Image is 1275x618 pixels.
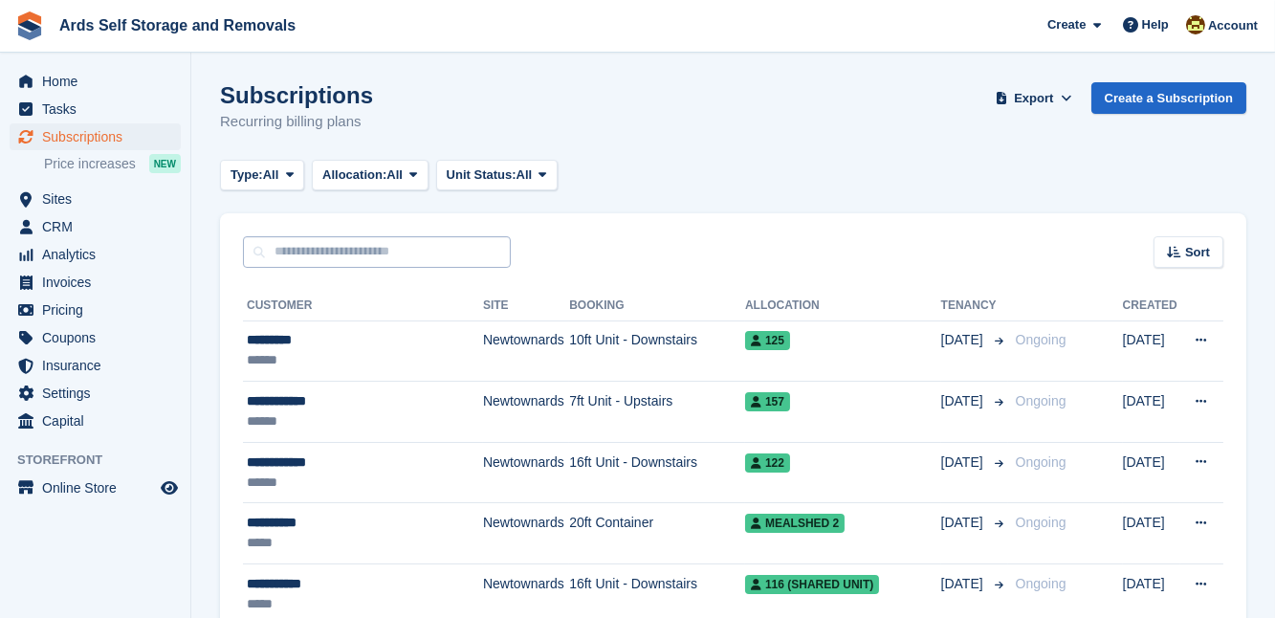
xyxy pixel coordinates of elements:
[483,382,569,443] td: Newtownards
[10,186,181,212] a: menu
[312,160,429,191] button: Allocation: All
[992,82,1076,114] button: Export
[517,166,533,185] span: All
[1123,382,1181,443] td: [DATE]
[941,574,987,594] span: [DATE]
[263,166,279,185] span: All
[10,380,181,407] a: menu
[1091,82,1246,114] a: Create a Subscription
[569,320,745,382] td: 10ft Unit - Downstairs
[42,408,157,434] span: Capital
[569,442,745,503] td: 16ft Unit - Downstairs
[42,297,157,323] span: Pricing
[941,330,987,350] span: [DATE]
[42,352,157,379] span: Insurance
[436,160,558,191] button: Unit Status: All
[42,241,157,268] span: Analytics
[745,331,790,350] span: 125
[52,10,303,41] a: Ards Self Storage and Removals
[1123,503,1181,564] td: [DATE]
[42,186,157,212] span: Sites
[10,408,181,434] a: menu
[745,392,790,411] span: 157
[322,166,386,185] span: Allocation:
[42,96,157,122] span: Tasks
[17,451,190,470] span: Storefront
[220,111,373,133] p: Recurring billing plans
[15,11,44,40] img: stora-icon-8386f47178a22dfd0bd8f6a31ec36ba5ce8667c1dd55bd0f319d3a0aa187defe.svg
[569,382,745,443] td: 7ft Unit - Upstairs
[386,166,403,185] span: All
[1186,15,1205,34] img: Mark McFerran
[1185,243,1210,262] span: Sort
[42,68,157,95] span: Home
[569,503,745,564] td: 20ft Container
[483,503,569,564] td: Newtownards
[10,213,181,240] a: menu
[10,241,181,268] a: menu
[10,297,181,323] a: menu
[941,452,987,473] span: [DATE]
[1208,16,1258,35] span: Account
[10,123,181,150] a: menu
[42,269,157,296] span: Invoices
[483,291,569,321] th: Site
[231,166,263,185] span: Type:
[1016,576,1066,591] span: Ongoing
[941,391,987,411] span: [DATE]
[1123,320,1181,382] td: [DATE]
[10,324,181,351] a: menu
[220,160,304,191] button: Type: All
[42,475,157,501] span: Online Store
[42,123,157,150] span: Subscriptions
[447,166,517,185] span: Unit Status:
[1123,291,1181,321] th: Created
[1047,15,1086,34] span: Create
[941,291,1008,321] th: Tenancy
[220,82,373,108] h1: Subscriptions
[483,320,569,382] td: Newtownards
[10,475,181,501] a: menu
[149,154,181,173] div: NEW
[42,213,157,240] span: CRM
[483,442,569,503] td: Newtownards
[941,513,987,533] span: [DATE]
[158,476,181,499] a: Preview store
[569,291,745,321] th: Booking
[42,324,157,351] span: Coupons
[745,291,941,321] th: Allocation
[44,155,136,173] span: Price increases
[1123,442,1181,503] td: [DATE]
[1016,332,1066,347] span: Ongoing
[745,453,790,473] span: 122
[10,68,181,95] a: menu
[243,291,483,321] th: Customer
[1016,454,1066,470] span: Ongoing
[10,352,181,379] a: menu
[1016,393,1066,408] span: Ongoing
[1142,15,1169,34] span: Help
[745,575,879,594] span: 116 (shared unit)
[1014,89,1053,108] span: Export
[10,269,181,296] a: menu
[745,514,845,533] span: Mealshed 2
[42,380,157,407] span: Settings
[44,153,181,174] a: Price increases NEW
[1016,515,1066,530] span: Ongoing
[10,96,181,122] a: menu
